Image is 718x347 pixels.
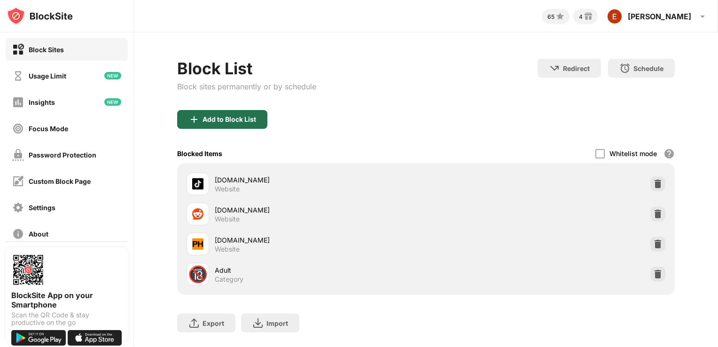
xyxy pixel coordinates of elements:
div: Adult [215,265,426,275]
div: Block sites permanently or by schedule [177,82,316,91]
div: Whitelist mode [609,150,657,158]
img: points-small.svg [554,11,566,22]
img: new-icon.svg [104,72,121,79]
div: Add to Block List [203,116,256,123]
img: download-on-the-app-store.svg [68,330,122,346]
div: 🔞 [188,265,208,284]
img: password-protection-off.svg [12,149,24,161]
img: settings-off.svg [12,202,24,213]
div: Settings [29,204,55,212]
div: Import [266,319,288,327]
div: [DOMAIN_NAME] [215,205,426,215]
img: customize-block-page-off.svg [12,175,24,187]
div: Schedule [633,64,663,72]
div: BlockSite App on your Smartphone [11,291,122,309]
img: favicons [192,178,203,189]
div: Block Sites [29,46,64,54]
img: ACg8ocLkPC80ySjAF1c4UIf7rLEEkcqGLuNBs3r-h4QoxAJeRO7SlA=s96-c [607,9,622,24]
div: About [29,230,48,238]
div: Website [215,245,240,253]
img: about-off.svg [12,228,24,240]
div: Scan the QR Code & stay productive on the go [11,311,122,326]
div: Usage Limit [29,72,66,80]
img: options-page-qr-code.png [11,253,45,287]
div: [DOMAIN_NAME] [215,235,426,245]
div: Insights [29,98,55,106]
div: Export [203,319,224,327]
div: [PERSON_NAME] [628,12,691,21]
img: favicons [192,208,203,220]
img: new-icon.svg [104,98,121,106]
div: Category [215,275,243,284]
img: get-it-on-google-play.svg [11,330,66,346]
div: Custom Block Page [29,177,91,185]
div: Blocked Items [177,150,222,158]
div: Website [215,215,240,223]
img: favicons [192,238,203,250]
img: time-usage-off.svg [12,70,24,82]
img: reward-small.svg [583,11,594,22]
div: Website [215,185,240,193]
div: Redirect [563,64,590,72]
div: 4 [579,13,583,20]
img: logo-blocksite.svg [7,7,73,25]
img: block-on.svg [12,44,24,55]
div: [DOMAIN_NAME] [215,175,426,185]
div: 65 [547,13,554,20]
div: Password Protection [29,151,96,159]
div: Focus Mode [29,125,68,133]
img: insights-off.svg [12,96,24,108]
img: focus-off.svg [12,123,24,134]
div: Block List [177,59,316,78]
